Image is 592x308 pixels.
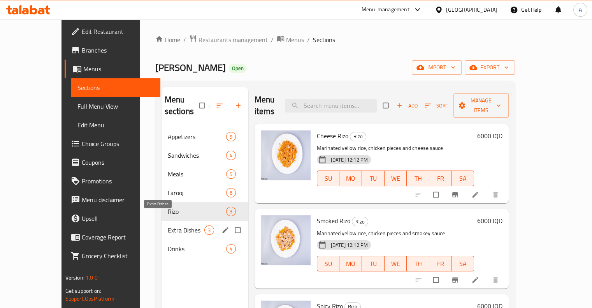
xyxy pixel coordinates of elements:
div: Meals [168,169,226,179]
span: WE [388,173,404,184]
span: Rizo [168,207,226,216]
span: Appetizers [168,132,226,141]
li: / [271,35,274,44]
span: TU [365,258,381,269]
li: / [183,35,186,44]
div: Drinks [168,244,226,253]
a: Sections [71,78,160,97]
a: Coverage Report [65,228,160,246]
a: Edit menu item [471,191,481,199]
div: items [204,225,214,235]
span: Sort sections [211,97,230,114]
button: Sort [423,100,450,112]
span: Coupons [82,158,154,167]
div: Meals5 [162,165,248,183]
div: items [226,188,236,197]
span: Grocery Checklist [82,251,154,260]
a: Promotions [65,172,160,190]
span: Select section [378,98,395,113]
span: 6 [227,189,235,197]
button: FR [429,171,452,186]
button: Add [395,100,420,112]
span: Choice Groups [82,139,154,148]
span: Menus [286,35,304,44]
span: Promotions [82,176,154,186]
a: Menus [277,35,304,45]
div: items [226,132,236,141]
button: export [465,60,515,75]
div: items [226,244,236,253]
div: Rizo [350,132,366,141]
span: Smoked Rizo [317,215,350,227]
span: SA [455,258,471,269]
span: Edit Menu [77,120,154,130]
span: A [579,5,582,14]
span: Sections [313,35,335,44]
span: [DATE] 12:12 PM [328,156,371,164]
span: Restaurants management [199,35,268,44]
span: FR [432,173,449,184]
span: FR [432,258,449,269]
span: SU [320,173,337,184]
a: Grocery Checklist [65,246,160,265]
button: import [412,60,462,75]
span: Manage items [460,96,502,115]
span: Version: [65,273,84,283]
a: Branches [65,41,160,60]
a: Coupons [65,153,160,172]
div: Extra Dishes3edit [162,221,248,239]
button: TU [362,171,385,186]
span: Select all sections [195,98,211,113]
img: Cheese Rizo [261,130,311,180]
span: Farooj [168,188,226,197]
a: Upsell [65,209,160,228]
div: Open [229,64,247,73]
div: Farooj6 [162,183,248,202]
a: Edit Menu [71,116,160,134]
span: SU [320,258,337,269]
span: Full Menu View [77,102,154,111]
span: Select to update [429,187,445,202]
span: Add [397,101,418,110]
span: 4 [227,152,235,159]
span: Rizo [352,217,368,226]
a: Support.OpsPlatform [65,294,115,304]
span: [PERSON_NAME] [155,59,226,76]
button: TH [407,256,429,271]
span: SA [455,173,471,184]
span: TH [410,258,426,269]
a: Restaurants management [189,35,268,45]
div: items [226,151,236,160]
div: [GEOGRAPHIC_DATA] [446,5,497,14]
span: Get support on: [65,286,101,296]
span: Sections [77,83,154,92]
div: Drinks4 [162,239,248,258]
a: Full Menu View [71,97,160,116]
span: 9 [227,133,235,141]
span: Cheese Rizo [317,130,348,142]
button: SA [452,256,474,271]
span: Coverage Report [82,232,154,242]
span: Upsell [82,214,154,223]
a: Edit menu item [471,276,481,284]
span: Branches [82,46,154,55]
button: MO [339,256,362,271]
div: items [226,169,236,179]
button: TU [362,256,385,271]
span: import [418,63,455,72]
button: delete [487,271,506,289]
span: 4 [227,245,235,253]
span: 5 [227,171,235,178]
button: FR [429,256,452,271]
span: TU [365,173,381,184]
a: Choice Groups [65,134,160,153]
button: Branch-specific-item [446,186,465,203]
span: Sandwiches [168,151,226,160]
p: Marinated yellow rice, chicken pieces and smokey sauce [317,229,474,238]
img: Smoked Rizo [261,215,311,265]
span: TH [410,173,426,184]
span: 3 [227,208,235,215]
